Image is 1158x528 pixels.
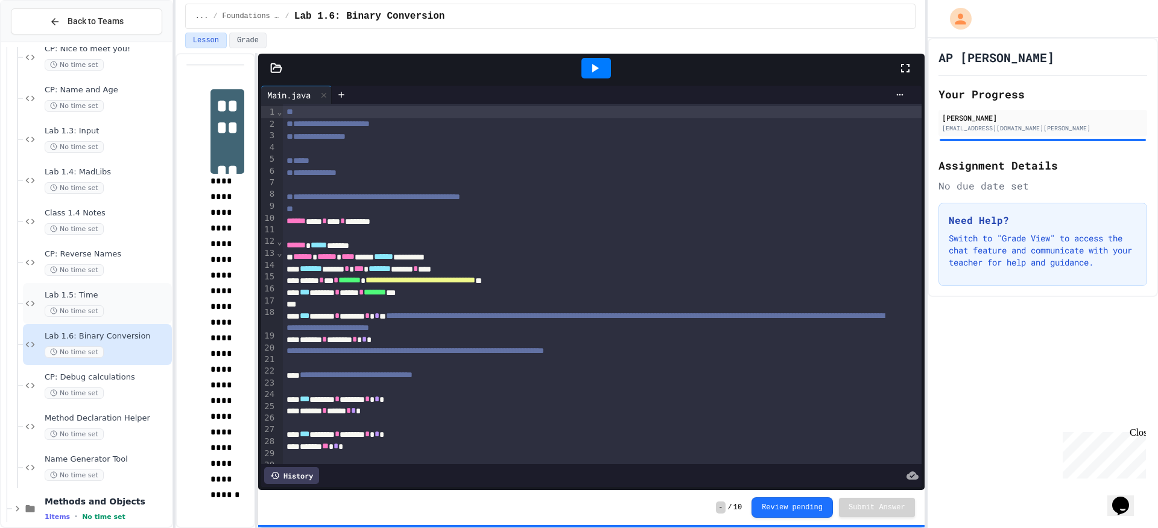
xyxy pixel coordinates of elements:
[261,247,276,259] div: 13
[45,413,169,424] span: Method Declaration Helper
[261,377,276,389] div: 23
[261,412,276,424] div: 26
[45,208,169,218] span: Class 1.4 Notes
[261,142,276,153] div: 4
[45,249,169,259] span: CP: Reverse Names
[276,248,282,258] span: Fold line
[45,59,104,71] span: No time set
[45,428,104,440] span: No time set
[261,389,276,401] div: 24
[261,224,276,235] div: 11
[276,107,282,116] span: Fold line
[45,469,104,481] span: No time set
[716,501,725,514] span: -
[261,89,317,101] div: Main.java
[261,188,276,200] div: 8
[261,259,276,272] div: 14
[261,365,276,377] div: 22
[11,8,162,34] button: Back to Teams
[285,11,289,21] span: /
[261,177,276,188] div: 7
[261,283,276,295] div: 16
[45,372,169,383] span: CP: Debug calculations
[938,86,1147,103] h2: Your Progress
[261,235,276,247] div: 12
[276,237,282,246] span: Fold line
[938,157,1147,174] h2: Assignment Details
[223,11,280,21] span: Foundations of Java
[45,100,104,112] span: No time set
[45,264,104,276] span: No time set
[261,212,276,224] div: 10
[1058,427,1146,479] iframe: chat widget
[1107,480,1146,516] iframe: chat widget
[45,167,169,177] span: Lab 1.4: MadLibs
[733,503,742,512] span: 10
[45,331,169,342] span: Lab 1.6: Binary Conversion
[938,49,1054,66] h1: AP [PERSON_NAME]
[45,290,169,301] span: Lab 1.5: Time
[45,496,169,507] span: Methods and Objects
[5,5,83,77] div: Chat with us now!Close
[261,330,276,342] div: 19
[261,448,276,459] div: 29
[261,118,276,130] div: 2
[261,271,276,283] div: 15
[45,513,70,521] span: 1 items
[45,346,104,358] span: No time set
[261,153,276,165] div: 5
[949,213,1137,227] h3: Need Help?
[75,512,77,521] span: •
[45,85,169,95] span: CP: Name and Age
[261,130,276,142] div: 3
[195,11,209,21] span: ...
[261,86,332,104] div: Main.java
[264,467,319,484] div: History
[942,112,1144,123] div: [PERSON_NAME]
[82,513,125,521] span: No time set
[849,503,905,512] span: Submit Answer
[45,387,104,399] span: No time set
[942,124,1144,133] div: [EMAIL_ADDRESS][DOMAIN_NAME][PERSON_NAME]
[261,436,276,448] div: 28
[261,342,276,354] div: 20
[261,354,276,365] div: 21
[261,401,276,413] div: 25
[294,9,445,24] span: Lab 1.6: Binary Conversion
[261,106,276,118] div: 1
[229,33,267,48] button: Grade
[45,454,169,465] span: Name Generator Tool
[261,424,276,436] div: 27
[261,200,276,212] div: 9
[45,182,104,194] span: No time set
[45,305,104,317] span: No time set
[45,126,169,136] span: Lab 1.3: Input
[261,165,276,177] div: 6
[949,232,1137,269] p: Switch to "Grade View" to access the chat feature and communicate with your teacher for help and ...
[261,307,276,330] div: 18
[751,497,833,518] button: Review pending
[839,498,915,517] button: Submit Answer
[261,295,276,307] div: 17
[45,223,104,235] span: No time set
[938,179,1147,193] div: No due date set
[213,11,217,21] span: /
[45,141,104,153] span: No time set
[937,5,975,33] div: My Account
[68,15,124,28] span: Back to Teams
[261,459,276,471] div: 30
[45,44,169,54] span: CP: Nice to meet you!
[728,503,732,512] span: /
[185,33,227,48] button: Lesson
